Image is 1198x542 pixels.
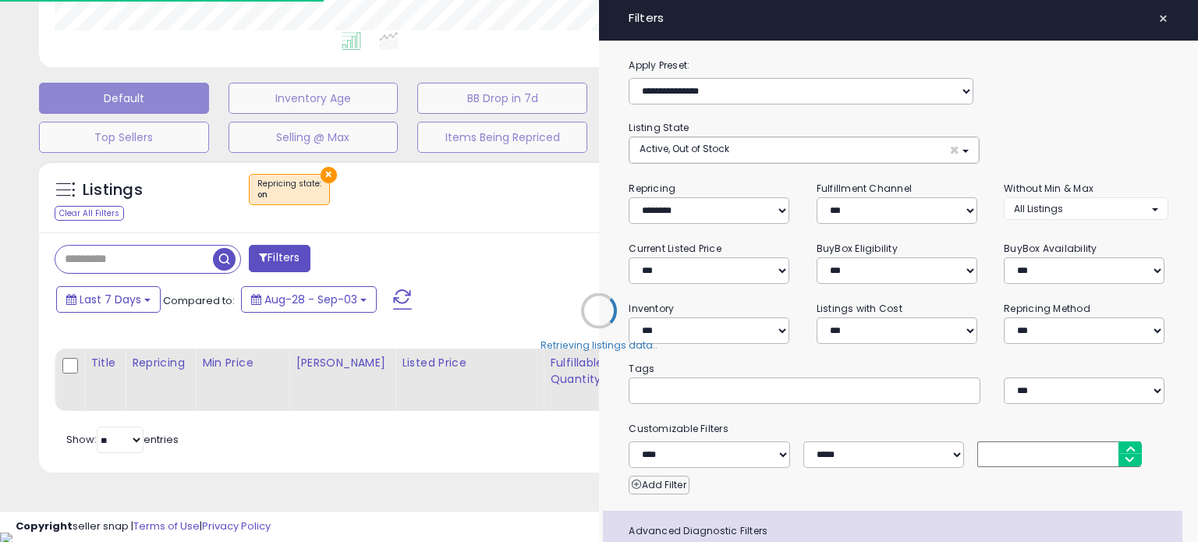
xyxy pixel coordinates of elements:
span: Advanced Diagnostic Filters [617,523,1182,540]
label: Apply Preset: [617,57,1179,74]
div: Retrieving listings data.. [541,338,657,352]
button: × [1152,8,1175,30]
small: Listing State [629,121,689,134]
button: Active, Out of Stock × [629,137,978,163]
span: Active, Out of Stock [640,142,729,155]
span: × [949,142,959,158]
h4: Filters [629,12,1168,25]
span: × [1158,8,1168,30]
